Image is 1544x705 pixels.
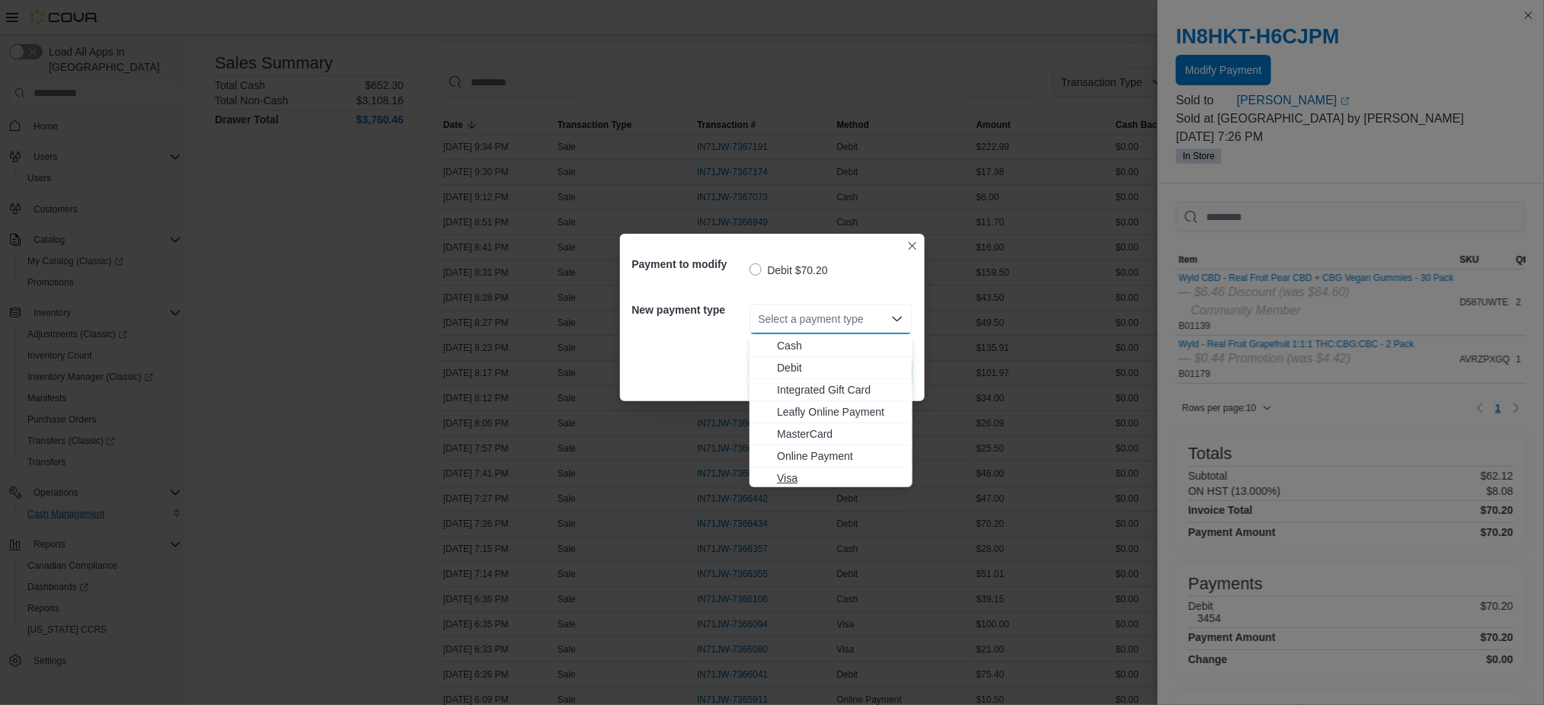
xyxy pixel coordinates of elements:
[903,237,922,255] button: Closes this modal window
[777,448,903,464] span: Online Payment
[750,357,913,379] button: Debit
[777,404,903,419] span: Leafly Online Payment
[891,313,903,325] button: Close list of options
[750,335,913,490] div: Choose from the following options
[750,467,913,490] button: Visa
[777,360,903,375] span: Debit
[750,401,913,423] button: Leafly Online Payment
[632,249,746,279] h5: Payment to modify
[777,426,903,442] span: MasterCard
[777,471,903,486] span: Visa
[777,382,903,397] span: Integrated Gift Card
[750,379,913,401] button: Integrated Gift Card
[750,335,913,357] button: Cash
[750,423,913,445] button: MasterCard
[750,261,828,279] label: Debit $70.20
[777,338,903,353] span: Cash
[750,445,913,467] button: Online Payment
[632,295,746,325] h5: New payment type
[759,310,760,328] input: Accessible screen reader label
